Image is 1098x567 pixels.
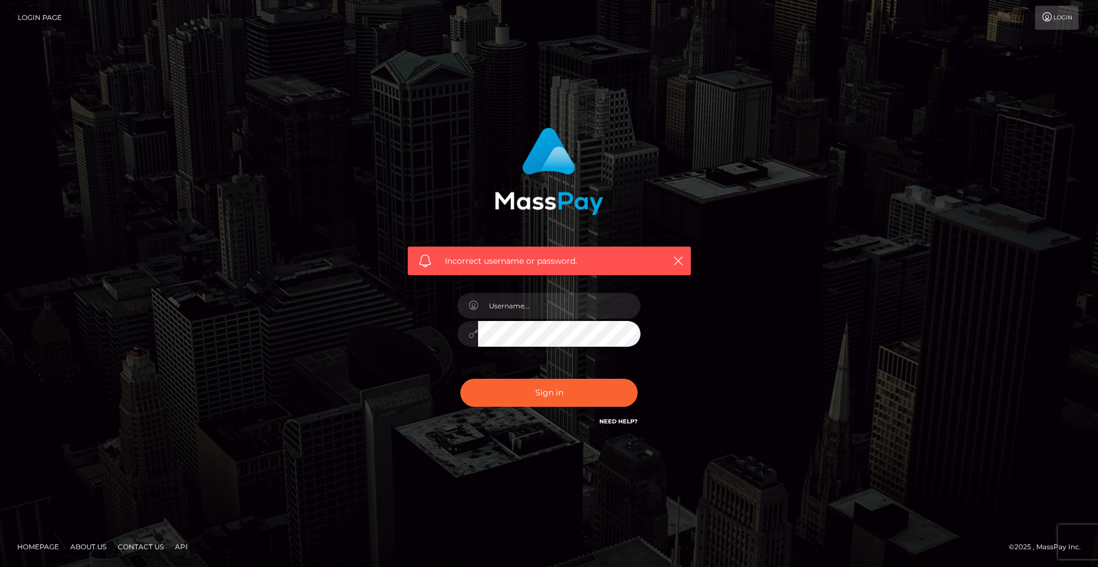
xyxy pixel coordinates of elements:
a: Login Page [18,6,62,30]
button: Sign in [460,379,638,407]
a: Homepage [13,538,63,556]
a: Need Help? [599,418,638,425]
a: Contact Us [113,538,168,556]
img: MassPay Login [495,128,603,215]
a: API [170,538,192,556]
span: Incorrect username or password. [445,255,654,267]
a: Login [1035,6,1079,30]
input: Username... [478,293,640,319]
div: © 2025 , MassPay Inc. [1009,541,1089,553]
a: About Us [66,538,111,556]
